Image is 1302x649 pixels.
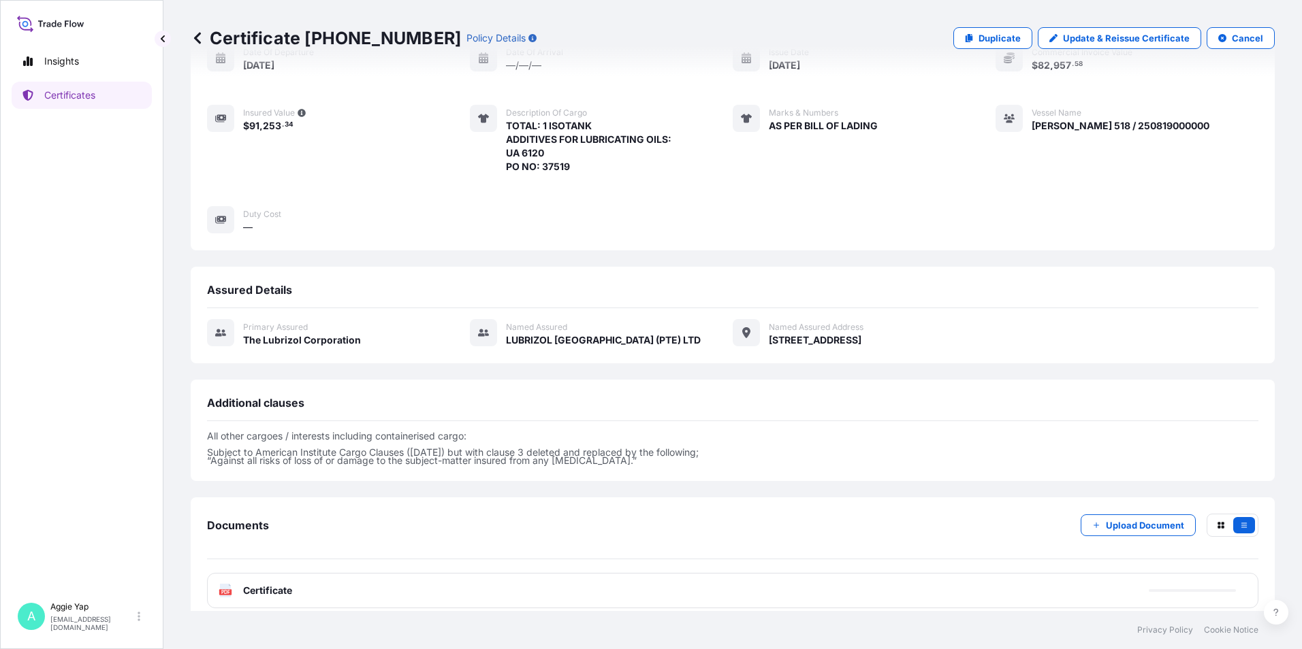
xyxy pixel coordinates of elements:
[1207,27,1275,49] button: Cancel
[12,48,152,75] a: Insights
[1137,625,1193,635] a: Privacy Policy
[243,322,308,333] span: Primary assured
[243,107,295,118] span: Insured Value
[249,121,259,131] span: 91
[285,122,293,127] span: 34
[282,122,284,127] span: .
[50,615,135,631] p: [EMAIL_ADDRESS][DOMAIN_NAME]
[769,333,861,347] span: [STREET_ADDRESS]
[1032,119,1209,133] span: [PERSON_NAME] 518 / 250819000000
[207,518,269,532] span: Documents
[27,610,35,623] span: A
[1038,27,1201,49] a: Update & Reissue Certificate
[466,31,526,45] p: Policy Details
[506,107,587,118] span: Description of cargo
[953,27,1032,49] a: Duplicate
[243,121,249,131] span: $
[44,54,79,68] p: Insights
[243,333,361,347] span: The Lubrizol Corporation
[44,88,95,102] p: Certificates
[1106,518,1184,532] p: Upload Document
[191,27,461,49] p: Certificate [PHONE_NUMBER]
[506,119,671,173] span: TOTAL: 1 ISOTANK ADDITIVES FOR LUBRICATING OILS: UA 6120 PO NO: 37519
[1081,514,1196,536] button: Upload Document
[1204,625,1258,635] a: Cookie Notice
[221,590,230,595] text: PDF
[243,584,292,597] span: Certificate
[243,220,253,234] span: —
[769,107,838,118] span: Marks & Numbers
[1032,107,1081,118] span: Vessel Name
[506,333,701,347] span: LUBRIZOL [GEOGRAPHIC_DATA] (PTE) LTD
[506,322,567,333] span: Named Assured
[769,322,863,333] span: Named Assured Address
[259,121,263,131] span: ,
[207,432,1258,465] p: All other cargoes / interests including containerised cargo: Subject to American Institute Cargo ...
[263,121,281,131] span: 253
[50,601,135,612] p: Aggie Yap
[769,119,878,133] span: AS PER BILL OF LADING
[12,82,152,109] a: Certificates
[207,396,304,410] span: Additional clauses
[979,31,1021,45] p: Duplicate
[1232,31,1263,45] p: Cancel
[1063,31,1190,45] p: Update & Reissue Certificate
[243,209,281,220] span: Duty Cost
[207,283,292,297] span: Assured Details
